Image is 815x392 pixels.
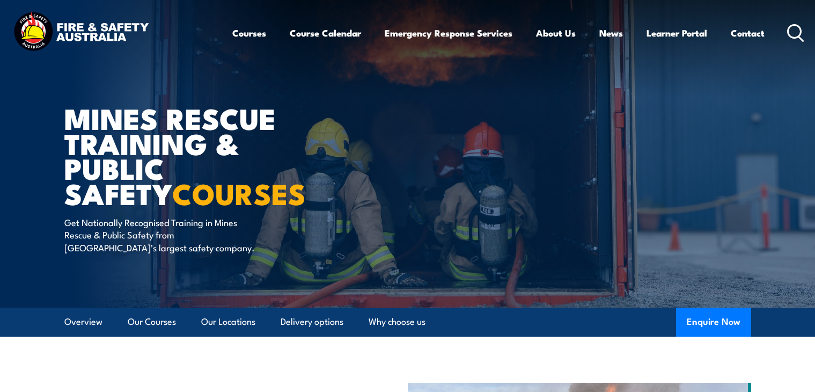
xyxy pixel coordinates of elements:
a: Why choose us [369,308,425,336]
strong: COURSES [172,170,306,215]
button: Enquire Now [676,308,751,337]
a: Courses [232,19,266,47]
p: Get Nationally Recognised Training in Mines Rescue & Public Safety from [GEOGRAPHIC_DATA]’s large... [64,216,260,253]
a: Delivery options [281,308,343,336]
a: Course Calendar [290,19,361,47]
a: About Us [536,19,576,47]
h1: Mines Rescue Training & Public Safety [64,105,329,206]
a: News [599,19,623,47]
a: Overview [64,308,102,336]
a: Contact [731,19,765,47]
a: Our Courses [128,308,176,336]
a: Our Locations [201,308,255,336]
a: Emergency Response Services [385,19,512,47]
a: Learner Portal [647,19,707,47]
